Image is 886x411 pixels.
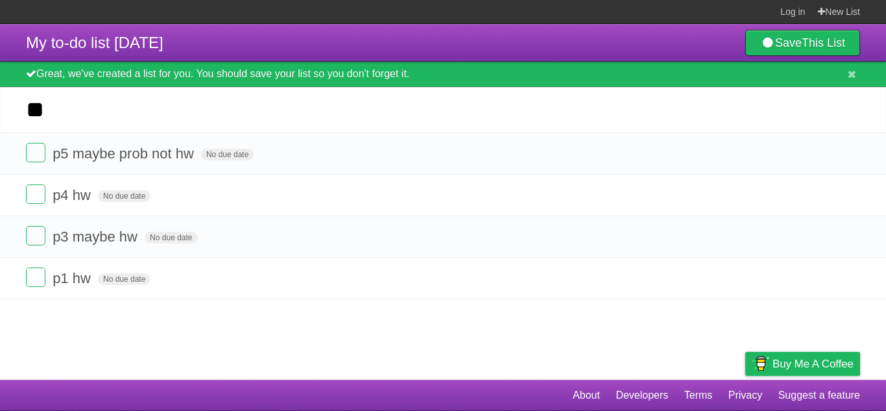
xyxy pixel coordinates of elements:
a: Developers [616,383,668,408]
span: No due date [98,273,150,285]
span: Buy me a coffee [772,353,854,375]
span: p1 hw [53,270,94,286]
span: p5 maybe prob not hw [53,145,197,162]
a: Suggest a feature [778,383,860,408]
a: SaveThis List [745,30,860,56]
a: Terms [684,383,713,408]
label: Done [26,143,45,162]
label: Done [26,226,45,245]
label: Done [26,184,45,204]
a: Privacy [728,383,762,408]
span: My to-do list [DATE] [26,34,163,51]
a: Buy me a coffee [745,352,860,376]
img: Buy me a coffee [752,353,769,375]
span: No due date [98,190,150,202]
label: Done [26,268,45,287]
span: No due date [145,232,197,243]
span: p3 maybe hw [53,229,141,245]
span: No due date [201,149,254,160]
span: p4 hw [53,187,94,203]
b: This List [802,36,845,49]
a: About [573,383,600,408]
